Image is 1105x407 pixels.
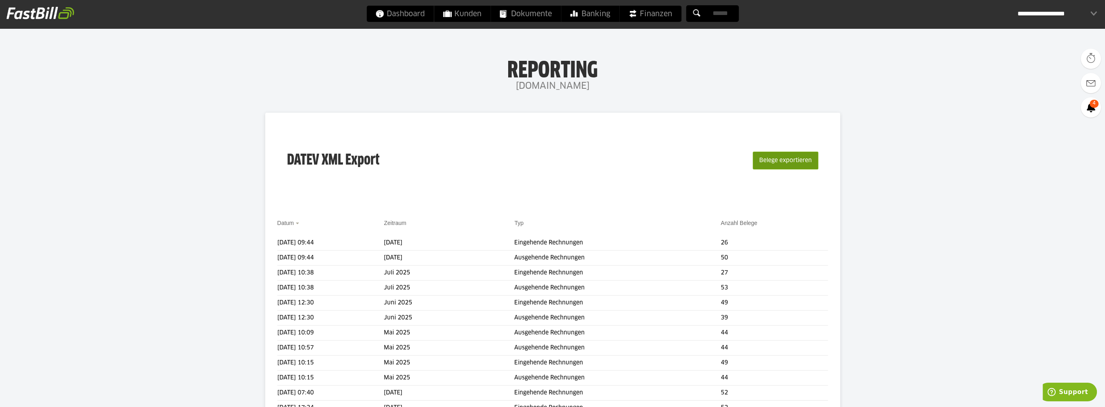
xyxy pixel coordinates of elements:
a: Datum [277,220,294,226]
td: Eingehende Rechnungen [514,266,721,281]
td: Mai 2025 [384,371,514,386]
td: Ausgehende Rechnungen [514,341,721,356]
td: [DATE] 10:38 [277,281,384,296]
td: 44 [721,371,828,386]
h3: DATEV XML Export [287,135,379,186]
button: Belege exportieren [753,152,818,169]
td: 53 [721,281,828,296]
td: Ausgehende Rechnungen [514,251,721,266]
td: Eingehende Rechnungen [514,386,721,401]
td: [DATE] [384,236,514,251]
td: Juni 2025 [384,296,514,311]
td: Eingehende Rechnungen [514,356,721,371]
td: [DATE] 10:15 [277,371,384,386]
td: 44 [721,341,828,356]
td: 44 [721,326,828,341]
td: 39 [721,311,828,326]
td: Eingehende Rechnungen [514,296,721,311]
img: fastbill_logo_white.png [6,6,74,19]
span: Dokumente [500,6,552,22]
td: 49 [721,356,828,371]
td: 27 [721,266,828,281]
td: Mai 2025 [384,341,514,356]
a: 4 [1081,97,1101,118]
img: sort_desc.gif [296,223,301,224]
h1: Reporting [81,57,1024,78]
td: [DATE] 07:40 [277,386,384,401]
td: [DATE] [384,386,514,401]
td: Juli 2025 [384,266,514,281]
td: Ausgehende Rechnungen [514,326,721,341]
a: Dokumente [491,6,561,22]
td: 26 [721,236,828,251]
td: 52 [721,386,828,401]
a: Finanzen [620,6,681,22]
iframe: Öffnet ein Widget, in dem Sie weitere Informationen finden [1043,383,1097,403]
a: Typ [514,220,524,226]
td: Ausgehende Rechnungen [514,281,721,296]
span: Banking [570,6,610,22]
td: [DATE] 12:30 [277,311,384,326]
span: Kunden [443,6,481,22]
td: [DATE] 09:44 [277,251,384,266]
td: Mai 2025 [384,326,514,341]
td: 50 [721,251,828,266]
td: Mai 2025 [384,356,514,371]
td: Ausgehende Rechnungen [514,311,721,326]
td: 49 [721,296,828,311]
span: 4 [1090,100,1099,108]
span: Dashboard [375,6,425,22]
a: Anzahl Belege [721,220,757,226]
td: Juli 2025 [384,281,514,296]
td: [DATE] 10:57 [277,341,384,356]
a: Kunden [434,6,490,22]
td: Juni 2025 [384,311,514,326]
span: Finanzen [628,6,672,22]
a: Zeitraum [384,220,406,226]
td: [DATE] 12:30 [277,296,384,311]
td: [DATE] 10:09 [277,326,384,341]
a: Dashboard [366,6,434,22]
td: [DATE] 09:44 [277,236,384,251]
td: [DATE] 10:38 [277,266,384,281]
td: [DATE] [384,251,514,266]
td: Eingehende Rechnungen [514,236,721,251]
a: Banking [561,6,619,22]
td: [DATE] 10:15 [277,356,384,371]
td: Ausgehende Rechnungen [514,371,721,386]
